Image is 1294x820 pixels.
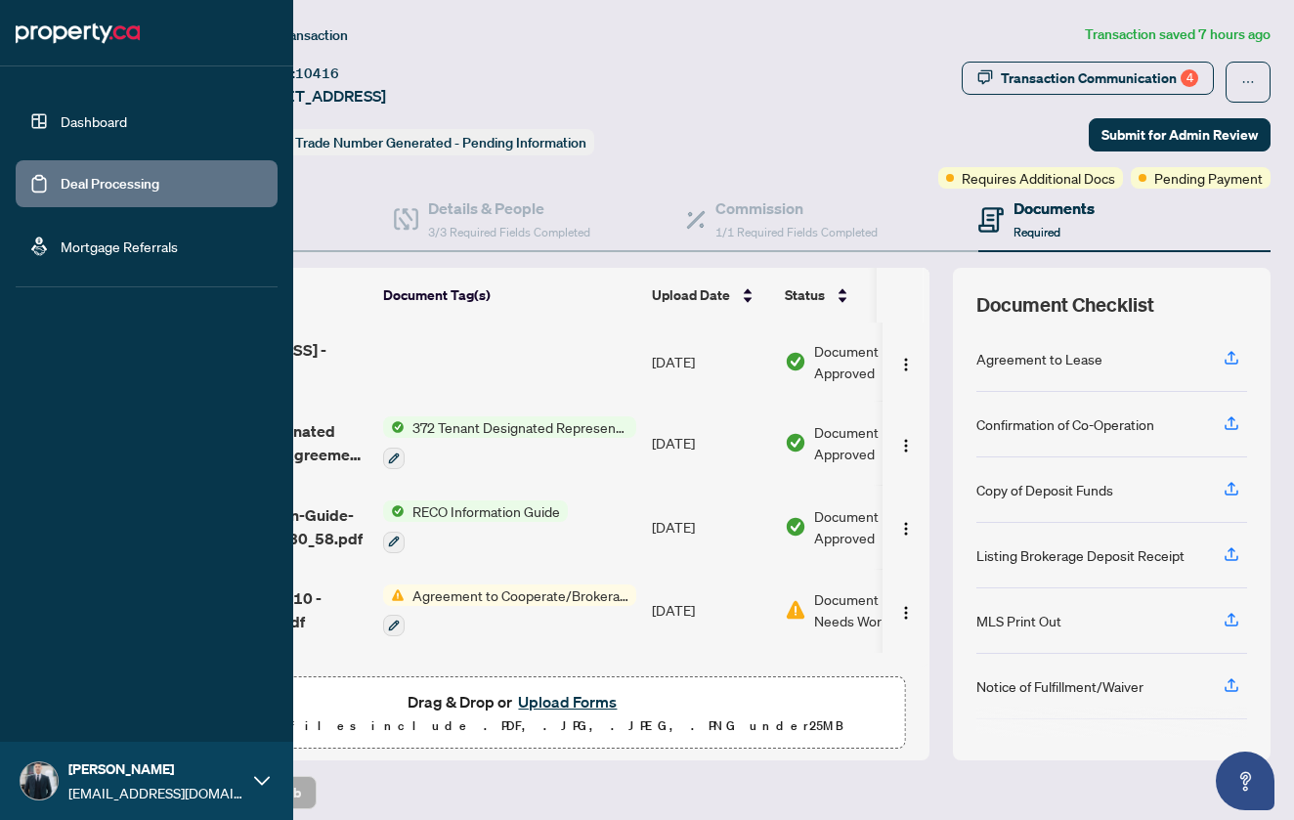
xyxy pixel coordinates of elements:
div: Notice of Fulfillment/Waiver [976,675,1143,697]
div: 4 [1181,69,1198,87]
div: MLS Print Out [976,610,1061,631]
button: Logo [890,594,922,626]
img: Logo [898,438,914,453]
span: 1/1 Required Fields Completed [715,225,878,239]
div: Status: [242,129,594,155]
a: Mortgage Referrals [61,237,178,255]
a: Deal Processing [61,175,159,193]
img: Logo [898,605,914,621]
span: 3/3 Required Fields Completed [428,225,590,239]
p: Supported files include .PDF, .JPG, .JPEG, .PNG under 25 MB [138,714,893,738]
span: 10416 [295,65,339,82]
span: [PERSON_NAME] [68,758,244,780]
span: Upload Date [652,284,730,306]
span: View Transaction [243,26,348,44]
span: Pending Payment [1154,167,1263,189]
h4: Details & People [428,196,590,220]
span: Required [1014,225,1060,239]
button: Status Icon372 Tenant Designated Representation Agreement with Company Schedule A [383,416,636,469]
span: [STREET_ADDRESS] [242,84,386,108]
button: Transaction Communication4 [962,62,1214,95]
span: Submit for Admin Review [1101,119,1258,151]
span: ellipsis [1241,75,1255,89]
th: Upload Date [644,268,777,323]
img: Document Status [785,599,806,621]
img: logo [16,18,140,49]
img: Status Icon [383,416,405,438]
a: Dashboard [61,112,127,130]
button: Status IconAgreement to Cooperate/Brokeral Referral Form [383,584,636,637]
h4: Documents [1014,196,1095,220]
button: Logo [890,511,922,542]
button: Logo [890,346,922,377]
button: Open asap [1216,752,1274,810]
img: Logo [898,357,914,372]
button: Status IconRECO Information Guide [383,500,568,553]
div: Agreement to Lease [976,348,1102,369]
img: Logo [898,521,914,537]
span: Drag & Drop orUpload FormsSupported files include .PDF, .JPG, .JPEG, .PNG under25MB [126,677,905,750]
td: [DATE] [644,401,777,485]
td: [DATE] [644,485,777,569]
div: Transaction Communication [1001,63,1198,94]
div: Copy of Deposit Funds [976,479,1113,500]
span: [EMAIL_ADDRESS][DOMAIN_NAME] [68,782,244,803]
div: Listing Brokerage Deposit Receipt [976,544,1185,566]
th: Status [777,268,943,323]
img: Status Icon [383,584,405,606]
img: Document Status [785,516,806,538]
div: Confirmation of Co-Operation [976,413,1154,435]
img: Profile Icon [21,762,58,799]
article: Transaction saved 7 hours ago [1085,23,1271,46]
span: Requires Additional Docs [962,167,1115,189]
span: Trade Number Generated - Pending Information [295,134,586,151]
span: Document Approved [814,340,935,383]
button: Submit for Admin Review [1089,118,1271,151]
td: [DATE] [644,323,777,401]
span: Document Needs Work [814,588,916,631]
span: RECO Information Guide [405,500,568,522]
span: Document Approved [814,421,935,464]
span: 372 Tenant Designated Representation Agreement with Company Schedule A [405,416,636,438]
button: Upload Forms [512,689,623,714]
span: Drag & Drop or [408,689,623,714]
span: Document Approved [814,505,935,548]
img: Document Status [785,432,806,453]
td: [DATE] [644,569,777,653]
span: Document Checklist [976,291,1154,319]
span: Status [785,284,825,306]
h4: Commission [715,196,878,220]
button: Logo [890,427,922,458]
img: Status Icon [383,500,405,522]
span: Agreement to Cooperate/Brokeral Referral Form [405,584,636,606]
th: Document Tag(s) [375,268,644,323]
img: Document Status [785,351,806,372]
